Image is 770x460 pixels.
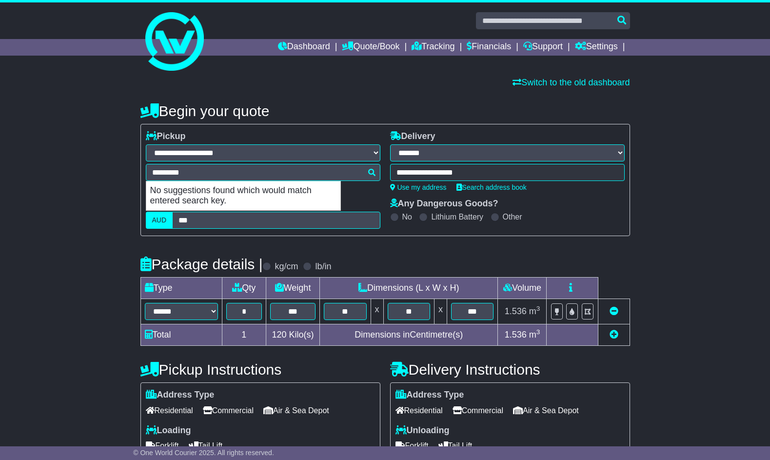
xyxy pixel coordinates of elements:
[434,299,447,324] td: x
[342,39,399,56] a: Quote/Book
[189,438,223,453] span: Tail Lift
[498,278,547,299] td: Volume
[529,330,540,340] span: m
[275,261,298,272] label: kg/cm
[140,256,263,272] h4: Package details |
[140,278,222,299] td: Type
[402,212,412,221] label: No
[523,39,563,56] a: Support
[503,212,522,221] label: Other
[390,361,630,378] h4: Delivery Instructions
[133,449,274,457] span: © One World Courier 2025. All rights reserved.
[431,212,483,221] label: Lithium Battery
[456,183,527,191] a: Search address book
[320,278,498,299] td: Dimensions (L x W x H)
[222,324,266,346] td: 1
[536,328,540,336] sup: 3
[412,39,454,56] a: Tracking
[390,183,447,191] a: Use my address
[278,39,330,56] a: Dashboard
[146,181,340,210] p: No suggestions found which would match entered search key.
[395,403,443,418] span: Residential
[146,390,215,400] label: Address Type
[395,425,450,436] label: Unloading
[146,212,173,229] label: AUD
[222,278,266,299] td: Qty
[467,39,511,56] a: Financials
[529,306,540,316] span: m
[610,330,618,340] a: Add new item
[371,299,383,324] td: x
[140,324,222,346] td: Total
[320,324,498,346] td: Dimensions in Centimetre(s)
[395,438,429,453] span: Forklift
[140,361,380,378] h4: Pickup Instructions
[263,403,329,418] span: Air & Sea Depot
[315,261,331,272] label: lb/in
[266,278,320,299] td: Weight
[140,103,630,119] h4: Begin your quote
[203,403,254,418] span: Commercial
[505,330,527,340] span: 1.536
[438,438,473,453] span: Tail Lift
[390,199,498,209] label: Any Dangerous Goods?
[453,403,503,418] span: Commercial
[610,306,618,316] a: Remove this item
[505,306,527,316] span: 1.536
[272,330,287,340] span: 120
[146,425,191,436] label: Loading
[575,39,618,56] a: Settings
[513,403,579,418] span: Air & Sea Depot
[266,324,320,346] td: Kilo(s)
[513,78,630,87] a: Switch to the old dashboard
[146,438,179,453] span: Forklift
[536,305,540,312] sup: 3
[146,131,186,142] label: Pickup
[390,131,435,142] label: Delivery
[146,403,193,418] span: Residential
[395,390,464,400] label: Address Type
